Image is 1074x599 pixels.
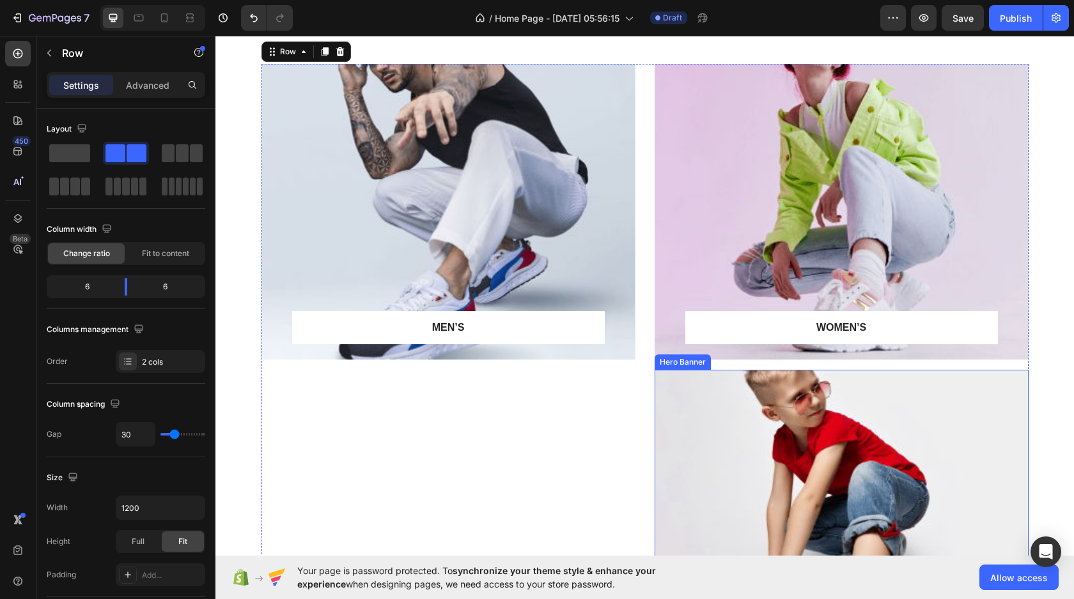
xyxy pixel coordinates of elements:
div: Padding [47,569,76,580]
span: Your page is password protected. To when designing pages, we need access to your store password. [297,564,706,591]
input: Auto [116,496,205,519]
div: Column width [47,221,114,238]
div: Beta [10,234,31,244]
div: Order [47,356,68,367]
div: Add... [142,570,202,581]
span: Fit to content [142,248,189,259]
button: 7 [5,5,95,31]
p: WOMEN’S [486,284,766,299]
span: Fit [178,536,187,547]
span: Home Page - [DATE] 05:56:15 [495,11,619,25]
div: Size [47,469,81,487]
span: / [489,11,492,25]
div: Hero Banner [442,321,493,332]
iframe: Design area [215,36,1074,556]
div: 2 cols [142,356,202,368]
div: Width [47,502,68,513]
p: 7 [84,10,89,26]
span: Change ratio [63,248,110,259]
p: Settings [63,79,99,92]
span: Full [132,536,144,547]
div: Undo/Redo [241,5,293,31]
div: 450 [12,136,31,146]
div: Row [62,10,83,22]
button: Publish [989,5,1043,31]
div: 6 [49,278,114,296]
span: Save [953,13,974,24]
input: Auto [116,423,155,446]
div: Open Intercom Messenger [1031,536,1061,567]
button: Allow access [979,565,1059,590]
p: Advanced [126,79,169,92]
div: Columns management [47,321,146,338]
div: Column spacing [47,396,123,413]
span: Draft [663,12,682,24]
div: Publish [1000,11,1032,25]
span: synchronize your theme style & enhance your experience [297,565,656,589]
button: Save [942,5,984,31]
div: Gap [47,428,61,440]
p: Row [62,45,171,61]
div: Layout [47,121,89,138]
span: Allow access [990,571,1048,584]
div: 6 [137,278,203,296]
div: Height [47,536,70,547]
